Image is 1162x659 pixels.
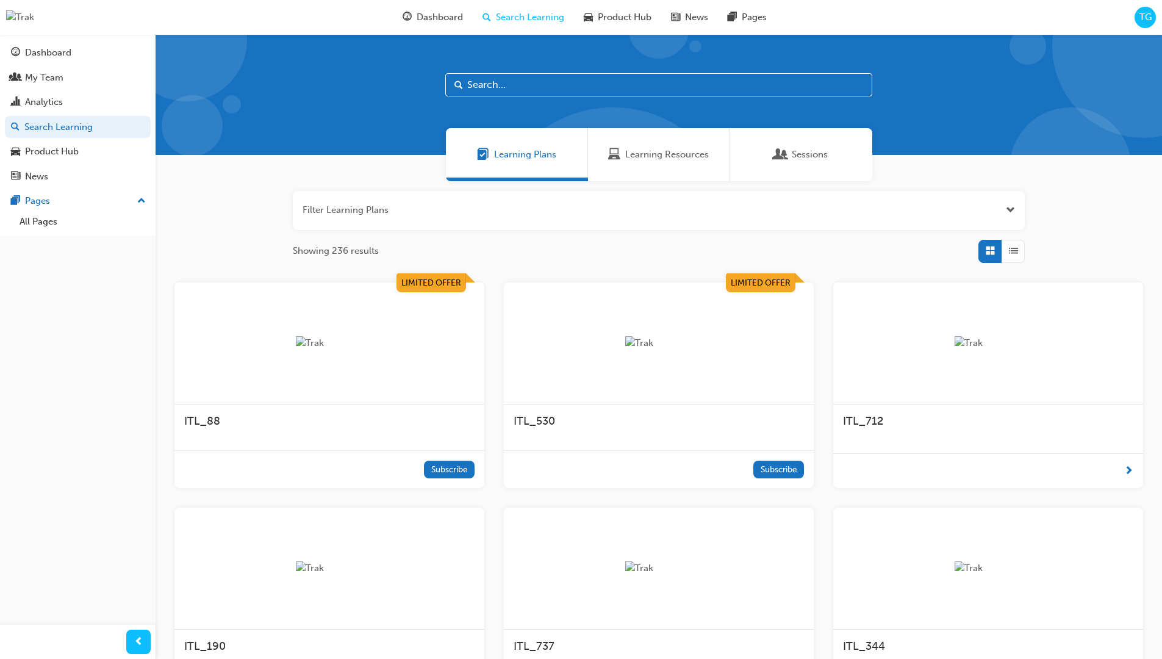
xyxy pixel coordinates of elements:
[25,194,50,208] div: Pages
[11,122,20,133] span: search-icon
[588,128,730,181] a: Learning ResourcesLearning Resources
[134,635,143,650] span: prev-icon
[477,148,489,162] span: Learning Plans
[661,5,718,30] a: news-iconNews
[574,5,661,30] a: car-iconProduct Hub
[5,140,151,163] a: Product Hub
[833,283,1143,489] a: TrakITL_712
[25,95,63,109] div: Analytics
[718,5,776,30] a: pages-iconPages
[11,146,20,157] span: car-icon
[1124,464,1133,479] span: next-icon
[625,336,692,350] img: Trak
[728,10,737,25] span: pages-icon
[174,283,484,489] a: Limited OfferTrakITL_88Subscribe
[25,145,79,159] div: Product Hub
[598,10,651,24] span: Product Hub
[608,148,620,162] span: Learning Resources
[494,148,556,162] span: Learning Plans
[775,148,787,162] span: Sessions
[11,171,20,182] span: news-icon
[417,10,463,24] span: Dashboard
[496,10,564,24] span: Search Learning
[685,10,708,24] span: News
[671,10,680,25] span: news-icon
[6,10,34,24] img: Trak
[1139,10,1152,24] span: TG
[482,10,491,25] span: search-icon
[11,97,20,108] span: chart-icon
[843,414,883,428] span: ITL_712
[454,78,463,92] span: Search
[742,10,767,24] span: Pages
[446,128,588,181] a: Learning PlansLearning Plans
[403,10,412,25] span: guage-icon
[25,170,48,184] div: News
[296,561,363,575] img: Trak
[625,148,709,162] span: Learning Resources
[5,67,151,89] a: My Team
[15,212,151,231] a: All Pages
[5,190,151,212] button: Pages
[753,461,804,478] button: Subscribe
[625,561,692,575] img: Trak
[731,278,791,288] span: Limited Offer
[955,561,1022,575] img: Trak
[514,414,555,428] span: ITL_530
[730,128,872,181] a: SessionsSessions
[25,46,71,60] div: Dashboard
[514,639,554,653] span: ITL_737
[11,73,20,84] span: people-icon
[986,244,995,258] span: Grid
[5,41,151,64] a: Dashboard
[137,193,146,209] span: up-icon
[184,414,220,428] span: ITL_88
[955,336,1022,350] img: Trak
[293,244,379,258] span: Showing 236 results
[25,71,63,85] div: My Team
[424,461,475,478] button: Subscribe
[445,73,872,96] input: Search...
[393,5,473,30] a: guage-iconDashboard
[5,91,151,113] a: Analytics
[792,148,828,162] span: Sessions
[11,48,20,59] span: guage-icon
[11,196,20,207] span: pages-icon
[5,39,151,190] button: DashboardMy TeamAnalyticsSearch LearningProduct HubNews
[5,116,151,139] a: Search Learning
[1009,244,1018,258] span: List
[504,283,814,489] a: Limited OfferTrakITL_530Subscribe
[5,165,151,188] a: News
[296,336,363,350] img: Trak
[1006,203,1015,217] button: Open the filter
[401,278,461,288] span: Limited Offer
[843,639,885,653] span: ITL_344
[584,10,593,25] span: car-icon
[184,639,226,653] span: ITL_190
[1135,7,1156,28] button: TG
[473,5,574,30] a: search-iconSearch Learning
